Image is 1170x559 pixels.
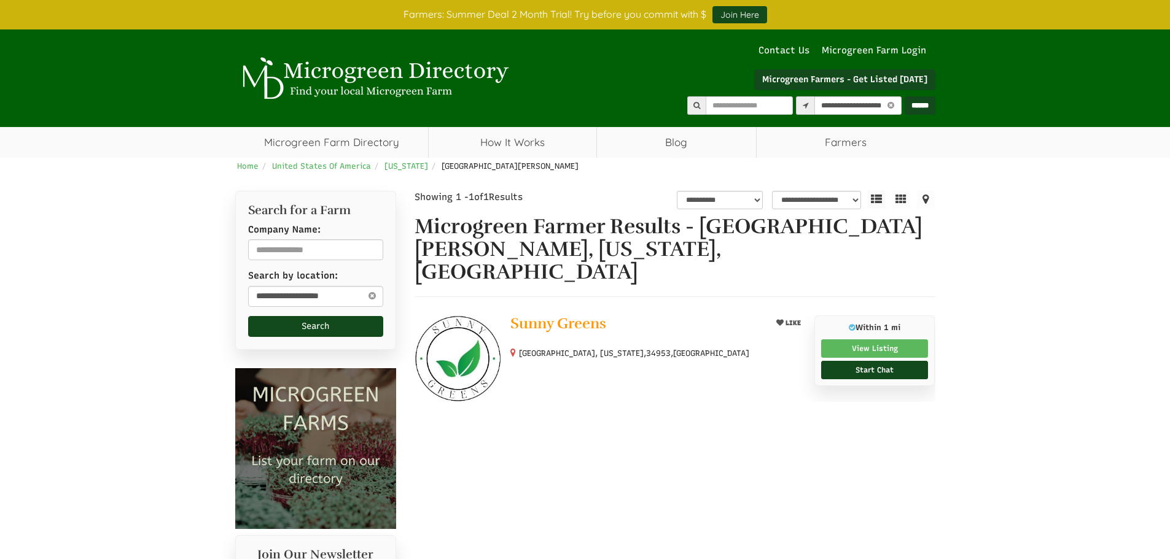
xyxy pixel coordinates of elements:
span: [GEOGRAPHIC_DATA][PERSON_NAME] [442,161,579,171]
div: Showing 1 - of Results [415,191,588,204]
a: Home [237,161,259,171]
h1: Microgreen Farmer Results - [GEOGRAPHIC_DATA][PERSON_NAME], [US_STATE], [GEOGRAPHIC_DATA] [415,215,935,284]
a: [US_STATE] [384,161,428,171]
img: Microgreen Farms list your microgreen farm today [235,368,397,530]
a: United States Of America [272,161,371,171]
a: How It Works [429,127,596,158]
div: Farmers: Summer Deal 2 Month Trial! Try before you commit with $ [226,6,945,23]
a: View Listing [821,339,929,358]
h2: Search for a Farm [248,204,384,217]
p: Within 1 mi [821,322,929,333]
span: LIKE [784,319,801,327]
label: Company Name: [248,223,321,236]
a: Microgreen Farm Directory [235,127,429,158]
a: Sunny Greens [510,315,762,334]
span: 34953 [646,348,671,359]
button: Search [248,316,384,337]
span: 1 [469,191,474,202]
img: Sunny Greens [415,315,501,402]
span: [GEOGRAPHIC_DATA] [673,348,749,359]
small: [GEOGRAPHIC_DATA], [US_STATE], , [519,349,749,358]
select: sortbox-1 [772,191,861,209]
a: Microgreen Farmers - Get Listed [DATE] [754,69,935,90]
span: Sunny Greens [510,314,606,333]
label: Search by location: [248,269,338,282]
span: Farmers [757,127,935,158]
img: Microgreen Directory [235,57,512,100]
select: overall_rating_filter-1 [677,191,763,209]
span: 1 [483,191,489,202]
a: Join Here [712,6,767,23]
a: Start Chat [821,361,929,379]
a: Microgreen Farm Login [822,44,932,57]
a: Contact Us [752,44,816,57]
button: LIKE [772,315,805,331]
a: Blog [597,127,756,158]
